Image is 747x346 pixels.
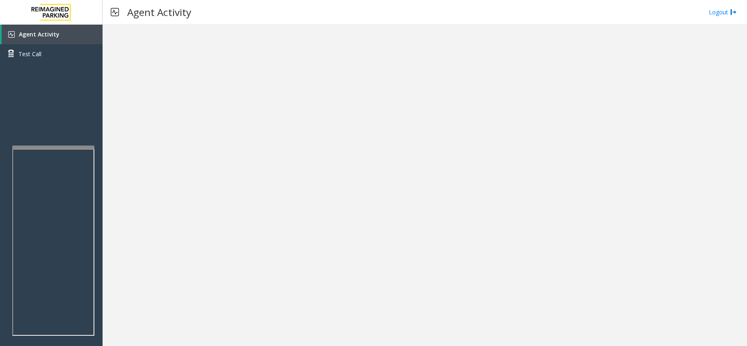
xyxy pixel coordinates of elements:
a: Logout [709,8,737,16]
h3: Agent Activity [123,2,195,22]
img: 'icon' [8,31,15,38]
span: Test Call [18,50,41,58]
img: pageIcon [111,2,119,22]
a: Agent Activity [2,25,103,44]
span: Agent Activity [19,30,59,38]
img: logout [730,8,737,16]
